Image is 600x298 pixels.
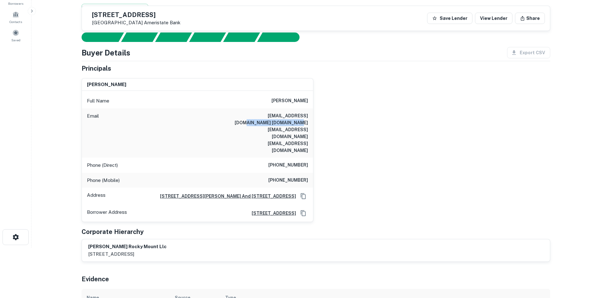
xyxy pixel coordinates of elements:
a: Contacts [2,9,30,26]
div: Principals found, AI now looking for contact information... [189,32,226,42]
h6: [PHONE_NUMBER] [268,177,308,184]
h6: [PERSON_NAME] [87,81,126,88]
p: [STREET_ADDRESS] [88,250,167,258]
p: Phone (Direct) [87,161,118,169]
h5: Corporate Hierarchy [82,227,144,237]
div: Sending borrower request to AI... [74,32,121,42]
h5: [STREET_ADDRESS] [92,12,180,18]
div: Principals found, still searching for contact information. This may take time... [223,32,260,42]
iframe: Chat Widget [569,248,600,278]
h4: Buyer Details [82,47,130,58]
button: View Property Details [82,4,148,15]
h6: [PHONE_NUMBER] [268,161,308,169]
div: Documents found, AI parsing details... [155,32,192,42]
p: Full Name [87,97,109,105]
a: [STREET_ADDRESS] [247,210,296,217]
p: Address [87,191,106,201]
button: Copy Address [299,208,308,218]
a: [STREET_ADDRESS][PERSON_NAME] And [STREET_ADDRESS] [155,193,296,200]
button: Share [515,13,545,24]
div: Your request is received and processing... [121,32,158,42]
span: Borrowers [8,1,23,6]
button: Save Lender [427,13,472,24]
a: Ameristate Bank [144,20,180,25]
a: Saved [2,27,30,44]
div: AI fulfillment process complete. [257,32,307,42]
span: Contacts [9,19,22,24]
h6: [EMAIL_ADDRESS][DOMAIN_NAME] [DOMAIN_NAME][EMAIL_ADDRESS][DOMAIN_NAME] [EMAIL_ADDRESS][DOMAIN_NAME] [232,112,308,154]
p: Email [87,112,99,154]
button: Copy Address [299,191,308,201]
h5: Principals [82,64,111,73]
h5: Evidence [82,274,109,284]
span: Saved [11,38,20,43]
p: [GEOGRAPHIC_DATA] [92,20,180,26]
p: Borrower Address [87,208,127,218]
p: Phone (Mobile) [87,177,120,184]
h6: [PERSON_NAME] [271,97,308,105]
h6: [PERSON_NAME] rocky mount llc [88,243,167,250]
a: View Lender [475,13,512,24]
